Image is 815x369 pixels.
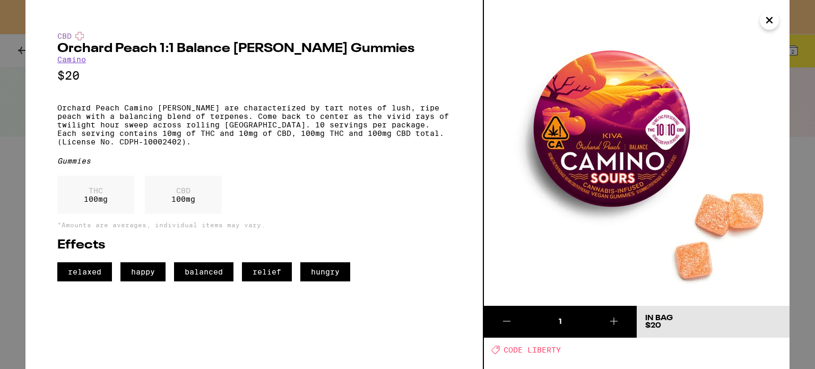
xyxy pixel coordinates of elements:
[120,262,166,281] span: happy
[171,186,195,195] p: CBD
[530,316,591,327] div: 1
[57,104,451,146] p: Orchard Peach Camino [PERSON_NAME] are characterized by tart notes of lush, ripe peach with a bal...
[57,239,451,252] h2: Effects
[57,32,451,40] div: CBD
[84,186,108,195] p: THC
[760,11,779,30] button: Close
[300,262,350,281] span: hungry
[145,176,222,214] div: 100 mg
[57,69,451,82] p: $20
[637,306,790,338] button: In Bag$20
[75,32,84,40] img: cbdColor.svg
[504,346,561,354] span: CODE LIBERTY
[242,262,292,281] span: relief
[57,55,86,64] a: Camino
[645,322,661,329] span: $20
[57,157,451,165] div: Gummies
[57,176,134,214] div: 100 mg
[57,262,112,281] span: relaxed
[57,221,451,228] p: *Amounts are averages, individual items may vary.
[174,262,233,281] span: balanced
[57,42,451,55] h2: Orchard Peach 1:1 Balance [PERSON_NAME] Gummies
[645,314,673,322] div: In Bag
